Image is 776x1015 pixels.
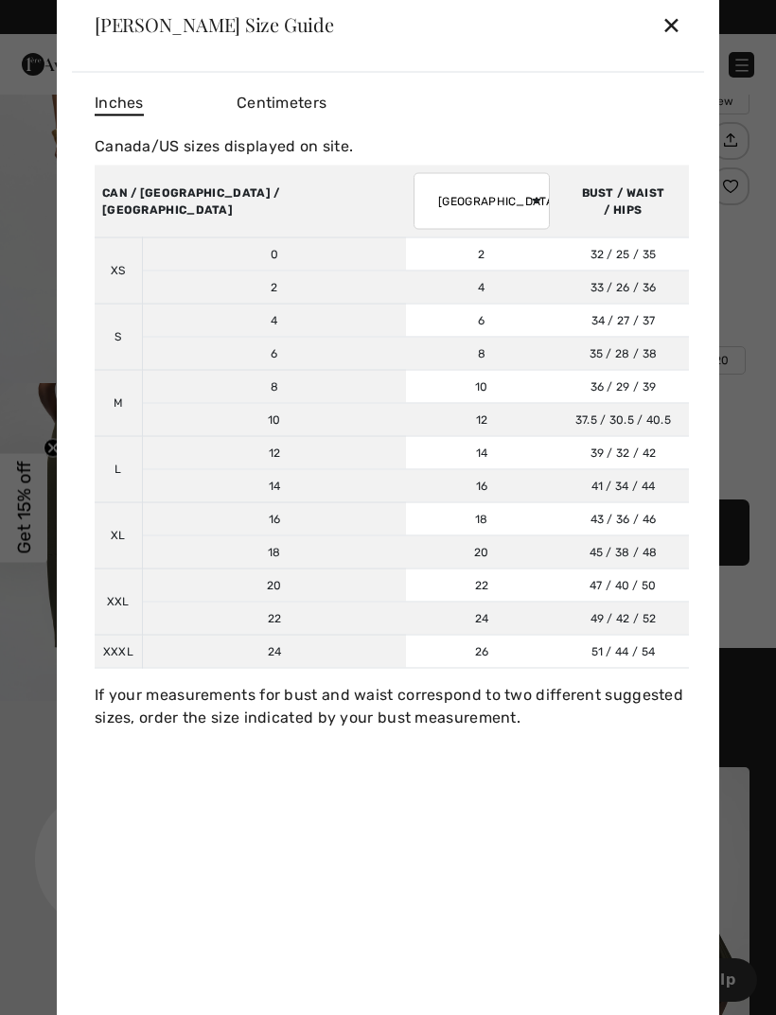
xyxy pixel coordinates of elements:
[591,379,657,393] span: 36 / 29 / 39
[406,403,557,436] td: 12
[591,247,657,260] span: 32 / 25 / 35
[142,469,406,502] td: 14
[591,644,656,657] span: 51 / 44 / 54
[44,13,82,30] span: Help
[575,412,671,426] span: 37.5 / 30.5 / 40.5
[591,611,657,624] span: 49 / 42 / 52
[95,91,144,115] span: Inches
[406,304,557,337] td: 6
[95,304,142,370] td: S
[406,602,557,635] td: 24
[406,370,557,403] td: 10
[142,271,406,304] td: 2
[591,313,656,326] span: 34 / 27 / 37
[591,479,656,492] span: 41 / 34 / 44
[95,502,142,569] td: XL
[142,535,406,569] td: 18
[406,237,557,271] td: 2
[406,635,557,668] td: 26
[406,337,557,370] td: 8
[591,446,657,459] span: 39 / 32 / 42
[142,403,406,436] td: 10
[142,602,406,635] td: 22
[661,5,681,44] div: ✕
[406,271,557,304] td: 4
[406,535,557,569] td: 20
[95,237,142,304] td: XS
[591,512,657,525] span: 43 / 36 / 46
[95,683,689,728] div: If your measurements for bust and waist correspond to two different suggested sizes, order the si...
[590,545,658,558] span: 45 / 38 / 48
[95,635,142,668] td: XXXL
[95,569,142,635] td: XXL
[142,237,406,271] td: 0
[590,578,657,591] span: 47 / 40 / 50
[95,15,334,34] div: [PERSON_NAME] Size Guide
[142,436,406,469] td: 12
[95,436,142,502] td: L
[557,165,689,237] th: BUST / WAIST / HIPS
[142,635,406,668] td: 24
[590,346,658,359] span: 35 / 28 / 38
[591,280,657,293] span: 33 / 26 / 36
[406,502,557,535] td: 18
[142,337,406,370] td: 6
[142,502,406,535] td: 16
[406,436,557,469] td: 14
[142,569,406,602] td: 20
[406,569,557,602] td: 22
[406,469,557,502] td: 16
[142,370,406,403] td: 8
[142,304,406,337] td: 4
[95,134,689,157] div: Canada/US sizes displayed on site.
[237,93,326,111] span: Centimeters
[95,370,142,436] td: M
[95,165,406,237] th: CAN / [GEOGRAPHIC_DATA] / [GEOGRAPHIC_DATA]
